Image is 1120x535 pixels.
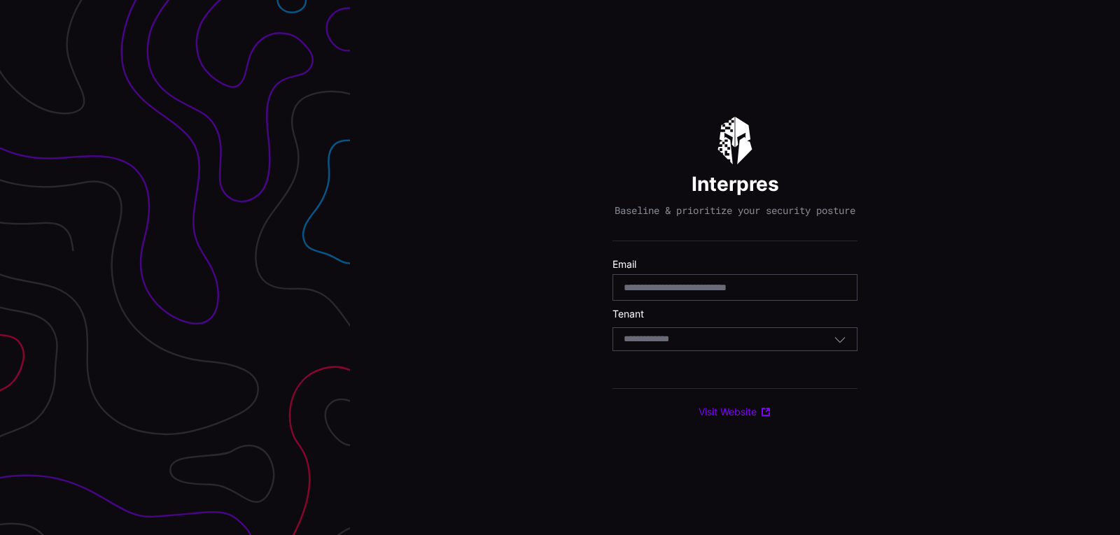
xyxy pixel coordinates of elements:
a: Visit Website [699,406,771,418]
label: Tenant [612,308,857,320]
label: Email [612,258,857,271]
button: Toggle options menu [834,333,846,345]
h1: Interpres [692,171,779,197]
p: Baseline & prioritize your security posture [615,204,855,217]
